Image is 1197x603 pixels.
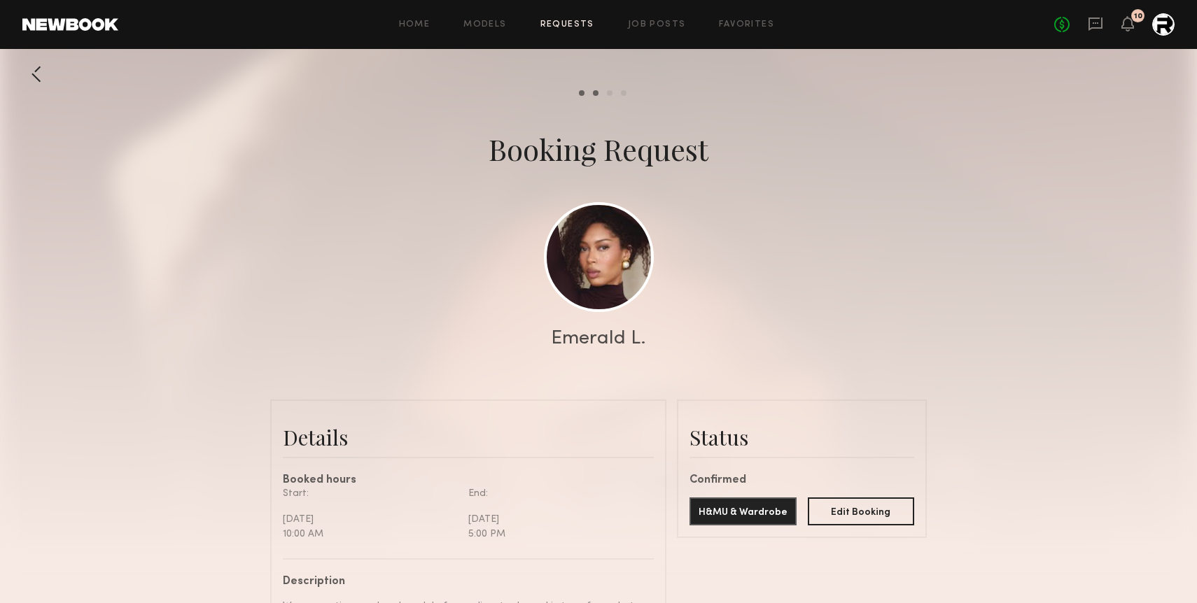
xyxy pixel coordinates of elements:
[540,20,594,29] a: Requests
[283,486,458,501] div: Start:
[628,20,686,29] a: Job Posts
[689,475,914,486] div: Confirmed
[1134,13,1142,20] div: 10
[468,527,643,541] div: 5:00 PM
[468,512,643,527] div: [DATE]
[283,576,643,588] div: Description
[808,497,915,525] button: Edit Booking
[489,129,708,169] div: Booking Request
[689,497,797,525] button: H&MU & Wardrobe
[283,527,458,541] div: 10:00 AM
[399,20,430,29] a: Home
[463,20,506,29] a: Models
[283,475,654,486] div: Booked hours
[689,423,914,451] div: Status
[551,329,646,348] div: Emerald L.
[283,423,654,451] div: Details
[719,20,774,29] a: Favorites
[283,512,458,527] div: [DATE]
[468,486,643,501] div: End:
